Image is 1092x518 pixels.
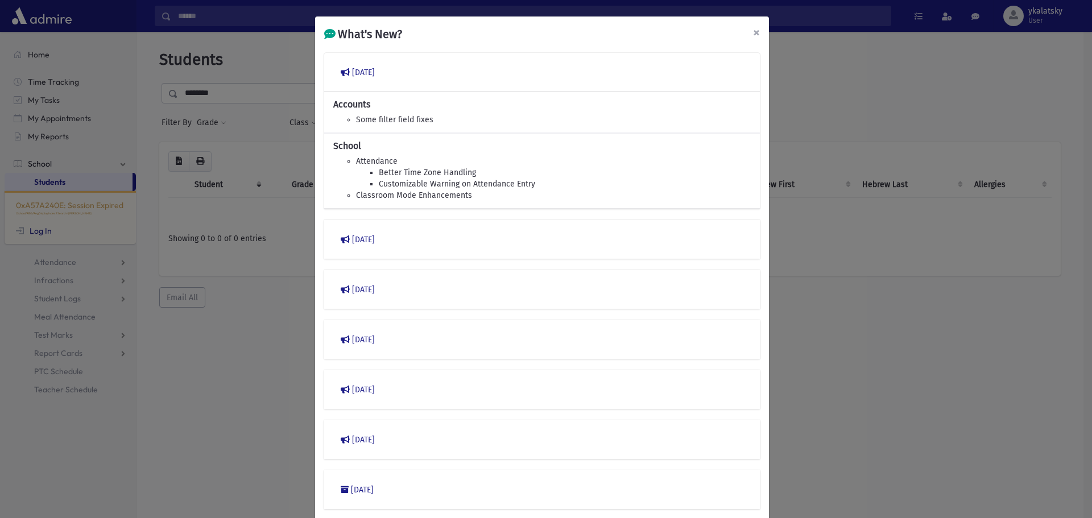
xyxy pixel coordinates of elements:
h6: Accounts [333,99,751,110]
button: Close [744,16,769,48]
button: [DATE] [333,379,751,400]
li: Customizable Warning on Attendance Entry [379,179,751,190]
button: [DATE] [333,229,751,250]
li: Better Time Zone Handling [379,167,751,179]
span: × [753,24,760,40]
h5: What's New? [324,26,402,43]
button: [DATE] [333,329,751,350]
li: Some filter field fixes [356,114,751,126]
li: Classroom Mode Enhancements [356,190,751,201]
li: Attendance [356,156,751,167]
button: [DATE] [333,62,751,82]
button: [DATE] [333,279,751,300]
button: [DATE] [333,479,751,500]
button: [DATE] [333,429,751,450]
h6: School [333,140,751,151]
